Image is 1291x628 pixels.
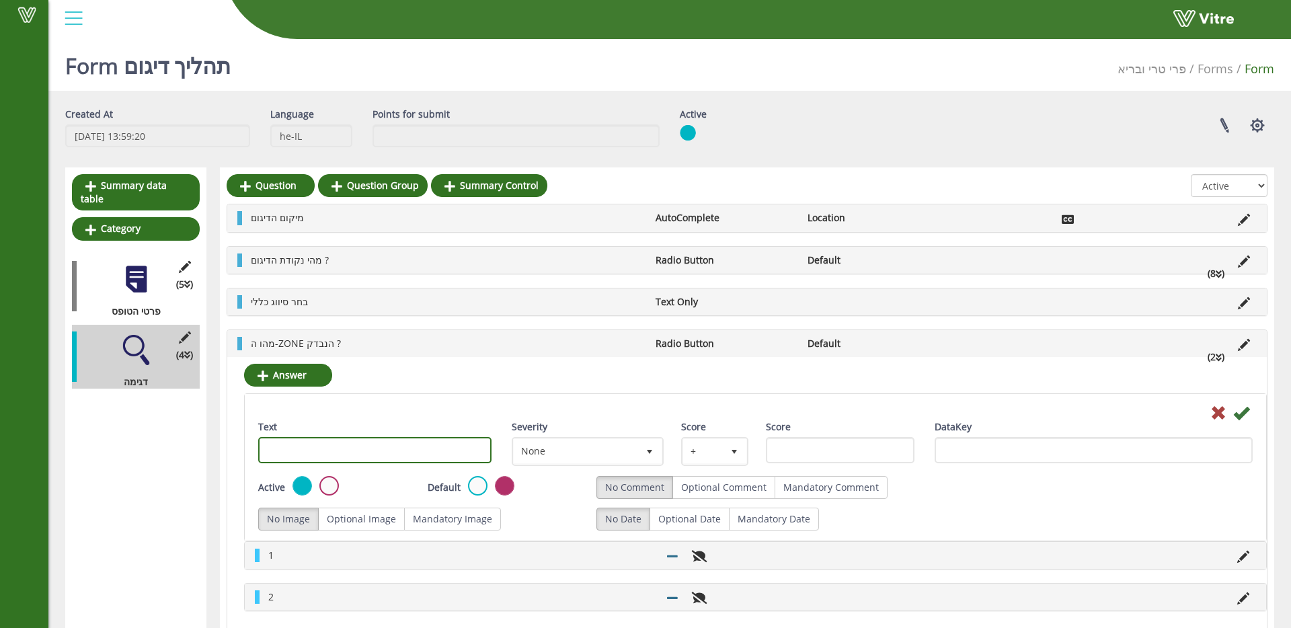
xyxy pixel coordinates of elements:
[404,508,501,531] label: Mandatory Image
[251,253,329,266] span: מהי נקודת הדיגום ?
[935,420,972,434] label: DataKey
[722,439,746,463] span: select
[258,481,285,494] label: Active
[268,549,274,561] span: 1
[65,34,231,91] h1: Form תהליך דיגום
[227,174,315,197] a: Question
[251,337,341,350] span: מהו ה-ZONE הנבדק ?
[373,108,450,121] label: Points for submit
[428,481,461,494] label: Default
[649,295,801,309] li: Text Only
[680,108,707,121] label: Active
[649,337,801,350] li: Radio Button
[775,476,888,499] label: Mandatory Comment
[801,337,953,350] li: Default
[596,476,673,499] label: No Comment
[766,420,791,434] label: Score
[431,174,547,197] a: Summary Control
[318,508,405,531] label: Optional Image
[672,476,775,499] label: Optional Comment
[596,508,650,531] label: No Date
[1201,350,1231,364] li: (2 )
[729,508,819,531] label: Mandatory Date
[270,108,314,121] label: Language
[637,439,662,463] span: select
[1198,61,1233,77] a: Forms
[72,174,200,210] a: Summary data table
[268,590,274,603] span: 2
[683,439,722,463] span: +
[65,108,113,121] label: Created At
[1201,267,1231,280] li: (8 )
[176,348,193,362] span: (4 )
[1233,61,1274,78] li: Form
[244,364,332,387] a: Answer
[258,508,319,531] label: No Image
[251,295,308,308] span: בחר סיווג כללי
[258,420,277,434] label: Text
[801,253,953,267] li: Default
[680,124,696,141] img: yes
[318,174,428,197] a: Question Group
[72,375,190,389] div: דגימה
[649,211,801,225] li: AutoComplete
[512,420,547,434] label: Severity
[649,253,801,267] li: Radio Button
[801,211,953,225] li: Location
[72,305,190,318] div: פרטי הטופס
[650,508,730,531] label: Optional Date
[681,420,706,434] label: Score
[176,278,193,291] span: (5 )
[1118,61,1186,77] span: 408
[514,439,637,463] span: None
[72,217,200,240] a: Category
[251,211,304,224] span: מיקום הדיגום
